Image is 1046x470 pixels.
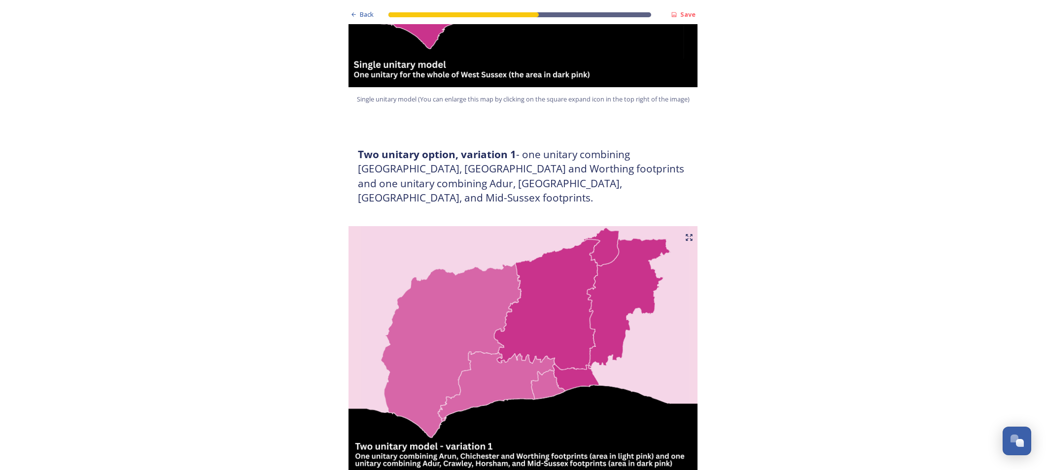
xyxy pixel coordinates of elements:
span: Back [360,10,374,19]
span: Single unitary model (You can enlarge this map by clicking on the square expand icon in the top r... [357,95,690,104]
h3: - one unitary combining [GEOGRAPHIC_DATA], [GEOGRAPHIC_DATA] and Worthing footprints and one unit... [358,147,688,205]
button: Open Chat [1003,427,1031,455]
strong: Two unitary option, variation 1 [358,147,516,161]
strong: Save [680,10,696,19]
